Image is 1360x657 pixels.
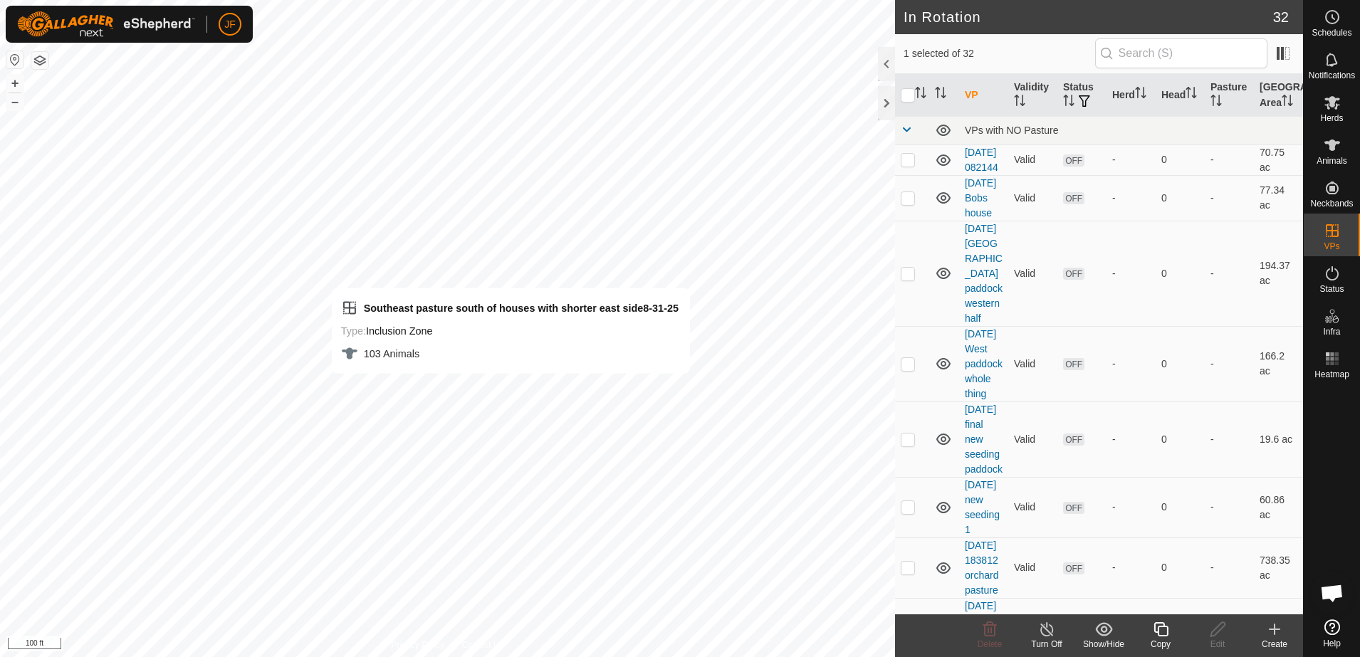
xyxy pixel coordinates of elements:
a: [DATE] final new seeding paddock [965,404,1003,475]
span: JF [224,17,236,32]
td: - [1205,537,1254,598]
td: Valid [1008,401,1057,477]
td: 60.86 ac [1254,477,1303,537]
span: OFF [1063,268,1084,280]
td: 194.37 ac [1254,221,1303,326]
p-sorticon: Activate to sort [1135,89,1146,100]
div: Turn Off [1018,638,1075,651]
span: 1 selected of 32 [904,46,1095,61]
th: Status [1057,74,1107,117]
a: [DATE] new seeding 1 [965,479,1000,535]
td: - [1205,326,1254,401]
p-sorticon: Activate to sort [1210,97,1222,108]
a: [DATE] 082144 [965,147,998,173]
div: - [1112,432,1150,447]
span: Animals [1317,157,1347,165]
span: 32 [1273,6,1289,28]
th: Head [1156,74,1205,117]
div: - [1112,500,1150,515]
span: OFF [1063,502,1084,514]
span: Heatmap [1314,370,1349,379]
td: Valid [1008,537,1057,598]
td: 70.75 ac [1254,144,1303,175]
span: Schedules [1312,28,1351,37]
a: Open chat [1311,572,1354,614]
td: - [1205,144,1254,175]
p-sorticon: Activate to sort [1186,89,1197,100]
a: Contact Us [461,638,503,651]
div: - [1112,152,1150,167]
h2: In Rotation [904,9,1273,26]
p-sorticon: Activate to sort [915,89,926,100]
button: Reset Map [6,51,23,68]
td: 738.35 ac [1254,537,1303,598]
span: Help [1323,639,1341,648]
td: 77.34 ac [1254,175,1303,221]
span: Neckbands [1310,199,1353,208]
td: Valid [1008,144,1057,175]
td: - [1205,477,1254,537]
button: – [6,93,23,110]
span: Herds [1320,114,1343,122]
div: Copy [1132,638,1189,651]
th: VP [959,74,1008,117]
button: Map Layers [31,52,48,69]
div: Create [1246,638,1303,651]
div: Inclusion Zone [341,322,679,340]
span: Infra [1323,327,1340,336]
p-sorticon: Activate to sort [1063,97,1074,108]
td: 0 [1156,144,1205,175]
div: VPs with NO Pasture [965,125,1297,136]
a: [DATE] [GEOGRAPHIC_DATA] paddock western half [965,223,1003,324]
th: [GEOGRAPHIC_DATA] Area [1254,74,1303,117]
div: Edit [1189,638,1246,651]
th: Validity [1008,74,1057,117]
div: 103 Animals [341,345,679,362]
span: OFF [1063,358,1084,370]
span: Notifications [1309,71,1355,80]
span: OFF [1063,154,1084,167]
div: - [1112,357,1150,372]
input: Search (S) [1095,38,1267,68]
div: - [1112,266,1150,281]
td: 0 [1156,175,1205,221]
span: Delete [978,639,1003,649]
td: 19.6 ac [1254,401,1303,477]
a: Help [1304,614,1360,653]
td: - [1205,175,1254,221]
span: OFF [1063,192,1084,204]
td: - [1205,401,1254,477]
a: Privacy Policy [391,638,444,651]
p-sorticon: Activate to sort [1014,97,1025,108]
button: + [6,75,23,92]
td: 0 [1156,221,1205,326]
div: Show/Hide [1075,638,1132,651]
td: Valid [1008,175,1057,221]
td: - [1205,221,1254,326]
td: 166.2 ac [1254,326,1303,401]
td: 0 [1156,537,1205,598]
div: - [1112,560,1150,575]
a: [DATE] Bobs house [965,177,996,219]
span: OFF [1063,433,1084,446]
img: Gallagher Logo [17,11,195,37]
label: Type: [341,325,366,337]
a: [DATE] West paddock whole thing [965,328,1003,399]
span: VPs [1324,242,1339,251]
p-sorticon: Activate to sort [1282,97,1293,108]
td: Valid [1008,326,1057,401]
td: 0 [1156,326,1205,401]
th: Herd [1107,74,1156,117]
span: Status [1319,285,1344,293]
td: Valid [1008,477,1057,537]
span: OFF [1063,562,1084,574]
td: 0 [1156,477,1205,537]
td: 0 [1156,401,1205,477]
a: [DATE] 183812 orchard pasture [965,540,998,596]
td: Valid [1008,221,1057,326]
div: Southeast pasture south of houses with shorter east side8-31-25 [341,300,679,317]
th: Pasture [1205,74,1254,117]
p-sorticon: Activate to sort [935,89,946,100]
div: - [1112,191,1150,206]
